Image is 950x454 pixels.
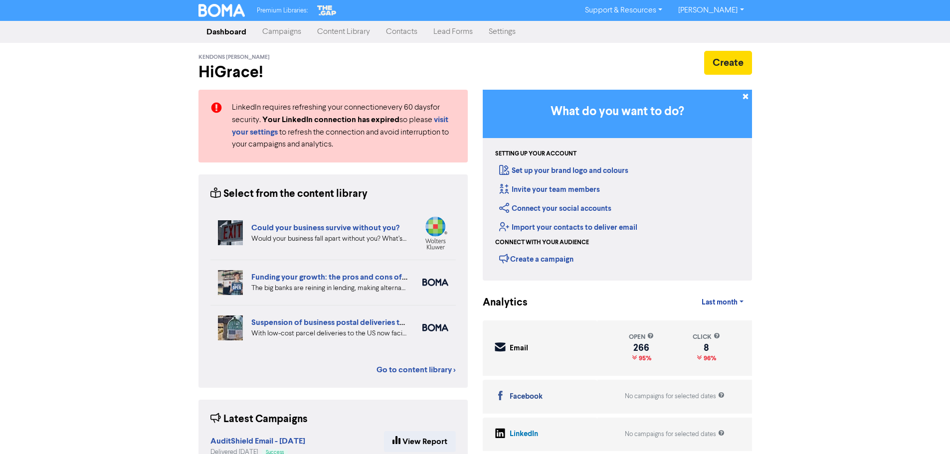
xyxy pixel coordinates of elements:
strong: Your LinkedIn connection has expired [262,115,399,125]
div: Select from the content library [210,186,368,202]
div: open [629,332,654,342]
a: Could your business survive without you? [251,223,399,233]
div: No campaigns for selected dates [625,392,725,401]
div: 266 [629,344,654,352]
span: 95% [637,354,651,362]
img: boma [422,279,448,286]
a: Connect your social accounts [499,204,611,213]
a: visit your settings [232,116,448,137]
a: Campaigns [254,22,309,42]
div: 8 [693,344,720,352]
a: Lead Forms [425,22,481,42]
a: Dashboard [198,22,254,42]
a: Content Library [309,22,378,42]
a: Contacts [378,22,425,42]
button: Create [704,51,752,75]
div: click [693,332,720,342]
span: Last month [702,298,738,307]
div: LinkedIn [510,429,538,440]
a: AuditShield Email - [DATE] [210,438,305,446]
a: Import your contacts to deliver email [499,223,637,232]
div: LinkedIn requires refreshing your connection every 60 days for security. so please to refresh the... [224,102,463,151]
div: Getting Started in BOMA [483,90,752,281]
a: Invite your team members [499,185,600,194]
strong: AuditShield Email - [DATE] [210,436,305,446]
span: Kendons [PERSON_NAME] [198,54,270,61]
img: The Gap [316,4,338,17]
div: Email [510,343,528,354]
div: Analytics [483,295,515,310]
span: Premium Libraries: [257,7,308,14]
a: Set up your brand logo and colours [499,166,628,175]
img: wolterskluwer [422,216,448,250]
div: Connect with your audience [495,238,589,247]
div: Setting up your account [495,150,576,158]
a: Go to content library > [377,364,456,376]
div: Create a campaign [499,251,573,266]
div: With low-cost parcel deliveries to the US now facing tariffs, many international postal services ... [251,328,407,339]
img: boma [422,324,448,331]
div: No campaigns for selected dates [625,430,725,439]
a: View Report [384,431,456,452]
a: Last month [694,293,752,312]
div: The big banks are reining in lending, making alternative, non-bank lenders an attractive proposit... [251,283,407,294]
span: 96% [702,354,716,362]
div: Would your business fall apart without you? What’s your Plan B in case of accident, illness, or j... [251,234,407,244]
a: Suspension of business postal deliveries to the [GEOGRAPHIC_DATA]: what options do you have? [251,317,602,327]
div: Facebook [510,391,543,403]
div: Latest Campaigns [210,412,308,427]
h3: What do you want to do? [498,105,737,119]
img: BOMA Logo [198,4,245,17]
a: Settings [481,22,524,42]
a: [PERSON_NAME] [670,2,752,18]
a: Funding your growth: the pros and cons of alternative lenders [251,272,470,282]
h2: Hi Grace ! [198,63,468,82]
a: Support & Resources [577,2,670,18]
